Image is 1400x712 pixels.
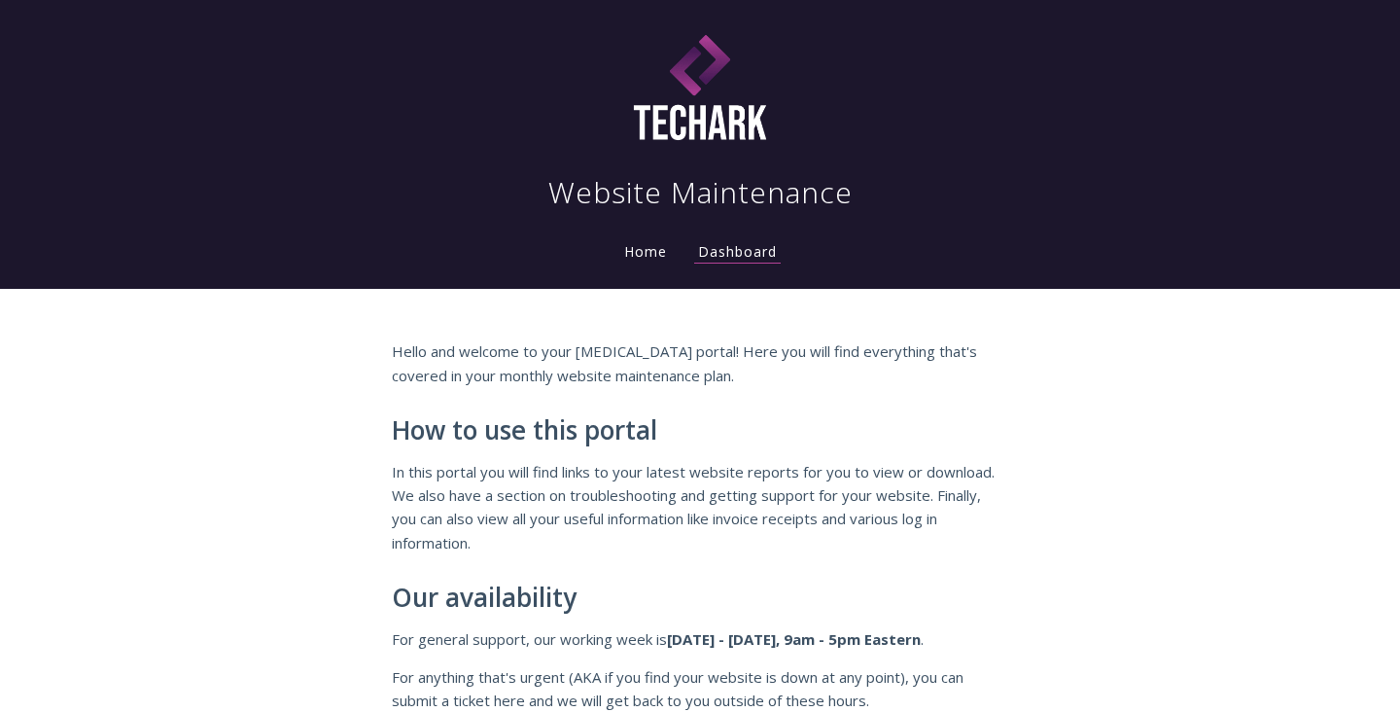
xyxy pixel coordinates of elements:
a: Home [620,242,671,261]
strong: [DATE] - [DATE], 9am - 5pm Eastern [667,629,921,649]
p: Hello and welcome to your [MEDICAL_DATA] portal! Here you will find everything that's covered in ... [392,339,1008,387]
p: In this portal you will find links to your latest website reports for you to view or download. We... [392,460,1008,555]
a: Dashboard [694,242,781,264]
h1: Website Maintenance [548,173,853,212]
h2: How to use this portal [392,416,1008,445]
p: For general support, our working week is . [392,627,1008,651]
h2: Our availability [392,584,1008,613]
